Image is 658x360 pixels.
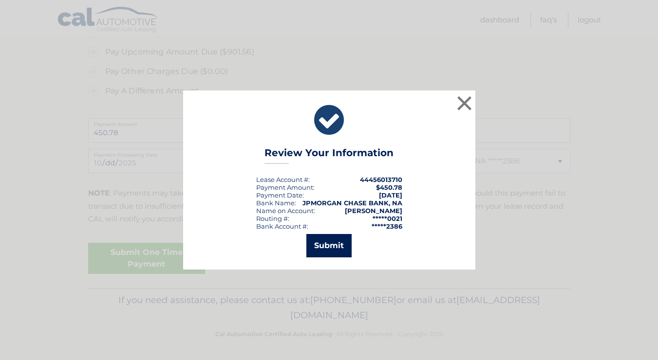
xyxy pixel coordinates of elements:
[360,176,402,183] strong: 44456013710
[455,93,474,113] button: ×
[256,207,315,215] div: Name on Account:
[256,199,296,207] div: Bank Name:
[256,191,302,199] span: Payment Date
[256,191,304,199] div: :
[256,183,315,191] div: Payment Amount:
[345,207,402,215] strong: [PERSON_NAME]
[379,191,402,199] span: [DATE]
[256,222,308,230] div: Bank Account #:
[256,176,310,183] div: Lease Account #:
[306,234,352,257] button: Submit
[302,199,402,207] strong: JPMORGAN CHASE BANK, NA
[376,183,402,191] span: $450.78
[256,215,289,222] div: Routing #:
[264,147,394,164] h3: Review Your Information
